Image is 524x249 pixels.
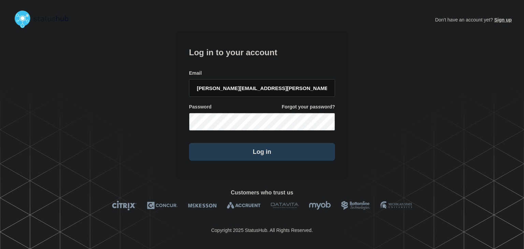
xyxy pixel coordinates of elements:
[435,12,512,28] p: Don't have an account yet?
[189,45,335,58] h1: Log in to your account
[493,17,512,23] a: Sign up
[341,201,370,210] img: Bottomline logo
[112,201,137,210] img: Citrix logo
[12,190,512,196] h2: Customers who trust us
[189,70,202,76] span: Email
[189,104,212,110] span: Password
[12,8,77,30] img: StatusHub logo
[147,201,178,210] img: Concur logo
[189,79,335,97] input: email input
[271,201,299,210] img: DataVita logo
[189,113,335,131] input: password input
[189,143,335,161] button: Log in
[227,201,261,210] img: Accruent logo
[309,201,331,210] img: myob logo
[282,104,335,110] a: Forgot your password?
[188,201,217,210] img: McKesson logo
[380,201,412,210] img: MSU logo
[211,228,313,233] p: Copyright 2025 StatusHub. All Rights Reserved.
